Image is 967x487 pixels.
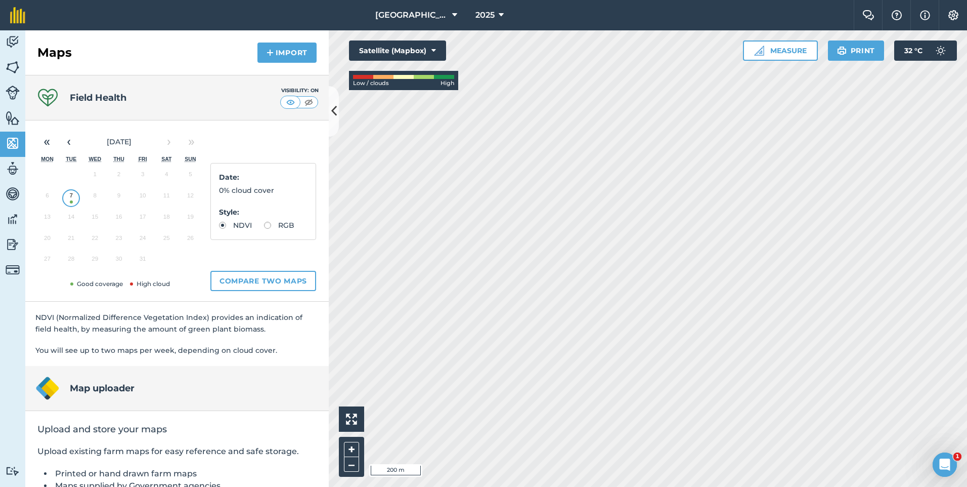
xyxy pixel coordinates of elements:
abbr: Monday [41,156,54,162]
img: svg+xml;base64,PD94bWwgdmVyc2lvbj0iMS4wIiBlbmNvZGluZz0idXRmLTgiPz4KPCEtLSBHZW5lcmF0b3I6IEFkb2JlIE... [6,466,20,476]
button: 6 October 2025 [35,187,59,209]
span: High cloud [128,280,170,288]
h2: Upload and store your maps [37,423,317,435]
button: › [158,131,180,153]
button: 4 October 2025 [155,166,179,187]
label: NDVI [219,222,252,229]
span: [DATE] [107,137,131,146]
button: 31 October 2025 [131,251,155,272]
img: svg+xml;base64,PHN2ZyB4bWxucz0iaHR0cDovL3d3dy53My5vcmcvMjAwMC9zdmciIHdpZHRoPSI1MCIgaGVpZ2h0PSI0MC... [284,97,297,107]
span: [GEOGRAPHIC_DATA][PERSON_NAME] [375,9,448,21]
button: Satellite (Mapbox) [349,40,446,61]
button: – [344,457,359,472]
button: 25 October 2025 [155,230,179,251]
button: « [35,131,58,153]
img: Two speech bubbles overlapping with the left bubble in the forefront [862,10,874,20]
h4: Field Health [70,91,126,105]
p: NDVI (Normalized Difference Vegetation Index) provides an indication of field health, by measurin... [35,312,319,335]
span: 1 [953,453,961,461]
img: svg+xml;base64,PD94bWwgdmVyc2lvbj0iMS4wIiBlbmNvZGluZz0idXRmLTgiPz4KPCEtLSBHZW5lcmF0b3I6IEFkb2JlIE... [6,212,20,227]
p: Upload existing farm maps for easy reference and safe storage. [37,445,317,458]
button: 9 October 2025 [107,187,130,209]
label: RGB [264,222,294,229]
abbr: Friday [139,156,147,162]
button: 28 October 2025 [59,251,83,272]
img: Four arrows, one pointing top left, one top right, one bottom right and the last bottom left [346,414,357,425]
img: svg+xml;base64,PHN2ZyB4bWxucz0iaHR0cDovL3d3dy53My5vcmcvMjAwMC9zdmciIHdpZHRoPSIxOSIgaGVpZ2h0PSIyNC... [837,45,847,57]
button: 22 October 2025 [83,230,107,251]
button: 8 October 2025 [83,187,107,209]
img: A cog icon [947,10,959,20]
img: svg+xml;base64,PHN2ZyB4bWxucz0iaHR0cDovL3d3dy53My5vcmcvMjAwMC9zdmciIHdpZHRoPSI1MCIgaGVpZ2h0PSI0MC... [302,97,315,107]
abbr: Tuesday [66,156,76,162]
span: Good coverage [68,280,123,288]
button: 26 October 2025 [179,230,202,251]
span: 2025 [475,9,495,21]
img: svg+xml;base64,PHN2ZyB4bWxucz0iaHR0cDovL3d3dy53My5vcmcvMjAwMC9zdmciIHdpZHRoPSIxNyIgaGVpZ2h0PSIxNy... [920,9,930,21]
button: [DATE] [80,131,158,153]
img: svg+xml;base64,PD94bWwgdmVyc2lvbj0iMS4wIiBlbmNvZGluZz0idXRmLTgiPz4KPCEtLSBHZW5lcmF0b3I6IEFkb2JlIE... [6,263,20,277]
button: 7 October 2025 [59,187,83,209]
img: svg+xml;base64,PD94bWwgdmVyc2lvbj0iMS4wIiBlbmNvZGluZz0idXRmLTgiPz4KPCEtLSBHZW5lcmF0b3I6IEFkb2JlIE... [6,86,20,100]
h4: Map uploader [70,381,135,395]
button: 30 October 2025 [107,251,130,272]
img: svg+xml;base64,PD94bWwgdmVyc2lvbj0iMS4wIiBlbmNvZGluZz0idXRmLTgiPz4KPCEtLSBHZW5lcmF0b3I6IEFkb2JlIE... [931,40,951,61]
img: svg+xml;base64,PHN2ZyB4bWxucz0iaHR0cDovL3d3dy53My5vcmcvMjAwMC9zdmciIHdpZHRoPSIxNCIgaGVpZ2h0PSIyNC... [267,47,274,59]
button: » [180,131,202,153]
img: Map uploader logo [35,376,60,400]
iframe: Intercom live chat [933,453,957,477]
p: 0% cloud cover [219,185,307,196]
button: 12 October 2025 [179,187,202,209]
button: ‹ [58,131,80,153]
button: 5 October 2025 [179,166,202,187]
abbr: Sunday [185,156,196,162]
button: 29 October 2025 [83,251,107,272]
button: 2 October 2025 [107,166,130,187]
abbr: Wednesday [89,156,102,162]
button: 23 October 2025 [107,230,130,251]
button: Print [828,40,885,61]
button: 19 October 2025 [179,209,202,230]
button: 20 October 2025 [35,230,59,251]
img: A question mark icon [891,10,903,20]
button: 3 October 2025 [131,166,155,187]
span: 32 ° C [904,40,922,61]
button: 16 October 2025 [107,209,130,230]
abbr: Thursday [113,156,124,162]
p: You will see up to two maps per week, depending on cloud cover. [35,345,319,356]
img: fieldmargin Logo [10,7,25,23]
h2: Maps [37,45,72,61]
button: 21 October 2025 [59,230,83,251]
button: 11 October 2025 [155,187,179,209]
img: svg+xml;base64,PD94bWwgdmVyc2lvbj0iMS4wIiBlbmNvZGluZz0idXRmLTgiPz4KPCEtLSBHZW5lcmF0b3I6IEFkb2JlIE... [6,161,20,176]
button: 15 October 2025 [83,209,107,230]
div: Visibility: On [280,87,319,95]
img: svg+xml;base64,PD94bWwgdmVyc2lvbj0iMS4wIiBlbmNvZGluZz0idXRmLTgiPz4KPCEtLSBHZW5lcmF0b3I6IEFkb2JlIE... [6,34,20,50]
button: 10 October 2025 [131,187,155,209]
button: Import [257,43,317,63]
button: 27 October 2025 [35,251,59,272]
img: svg+xml;base64,PD94bWwgdmVyc2lvbj0iMS4wIiBlbmNvZGluZz0idXRmLTgiPz4KPCEtLSBHZW5lcmF0b3I6IEFkb2JlIE... [6,237,20,252]
button: 14 October 2025 [59,209,83,230]
button: 24 October 2025 [131,230,155,251]
button: Compare two maps [210,271,316,291]
button: 13 October 2025 [35,209,59,230]
abbr: Saturday [161,156,171,162]
button: Measure [743,40,818,61]
button: 18 October 2025 [155,209,179,230]
strong: Style : [219,208,239,217]
img: svg+xml;base64,PHN2ZyB4bWxucz0iaHR0cDovL3d3dy53My5vcmcvMjAwMC9zdmciIHdpZHRoPSI1NiIgaGVpZ2h0PSI2MC... [6,136,20,151]
li: Printed or hand drawn farm maps [53,468,317,480]
img: svg+xml;base64,PHN2ZyB4bWxucz0iaHR0cDovL3d3dy53My5vcmcvMjAwMC9zdmciIHdpZHRoPSI1NiIgaGVpZ2h0PSI2MC... [6,110,20,126]
button: 1 October 2025 [83,166,107,187]
img: svg+xml;base64,PD94bWwgdmVyc2lvbj0iMS4wIiBlbmNvZGluZz0idXRmLTgiPz4KPCEtLSBHZW5lcmF0b3I6IEFkb2JlIE... [6,186,20,201]
span: High [441,79,454,88]
img: svg+xml;base64,PHN2ZyB4bWxucz0iaHR0cDovL3d3dy53My5vcmcvMjAwMC9zdmciIHdpZHRoPSI1NiIgaGVpZ2h0PSI2MC... [6,60,20,75]
button: 17 October 2025 [131,209,155,230]
img: Ruler icon [754,46,764,56]
span: Low / clouds [353,79,389,88]
button: + [344,442,359,457]
strong: Date : [219,173,239,182]
button: 32 °C [894,40,957,61]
